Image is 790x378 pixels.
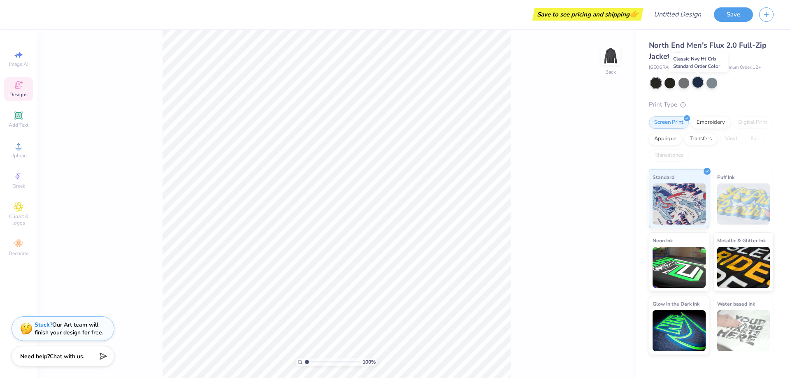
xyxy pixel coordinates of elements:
[10,152,27,159] span: Upload
[35,321,103,336] div: Our Art team will finish your design for free.
[717,310,770,351] img: Water based Ink
[9,61,28,67] span: Image AI
[12,183,25,189] span: Greek
[602,48,619,64] img: Back
[649,149,689,162] div: Rhinestones
[9,122,28,128] span: Add Text
[35,321,52,329] strong: Stuck?
[649,64,695,71] span: [GEOGRAPHIC_DATA]
[653,236,673,245] span: Neon Ink
[649,133,682,145] div: Applique
[684,133,717,145] div: Transfers
[647,6,708,23] input: Untitled Design
[4,213,33,226] span: Clipart & logos
[714,7,753,22] button: Save
[20,352,50,360] strong: Need help?
[534,8,641,21] div: Save to see pricing and shipping
[745,133,764,145] div: Foil
[720,64,761,71] span: Minimum Order: 12 +
[653,247,706,288] img: Neon Ink
[653,183,706,225] img: Standard
[717,173,734,181] span: Puff Ink
[362,358,376,366] span: 100 %
[9,91,28,98] span: Designs
[669,53,728,72] div: Classic Nvy Ht Crb
[630,9,639,19] span: 👉
[673,63,720,70] span: Standard Order Color
[50,352,84,360] span: Chat with us.
[717,236,766,245] span: Metallic & Glitter Ink
[717,183,770,225] img: Puff Ink
[653,310,706,351] img: Glow in the Dark Ink
[720,133,743,145] div: Vinyl
[649,116,689,129] div: Screen Print
[649,100,774,109] div: Print Type
[605,68,616,76] div: Back
[649,40,767,61] span: North End Men's Flux 2.0 Full-Zip Jacket
[691,116,730,129] div: Embroidery
[9,250,28,257] span: Decorate
[717,299,755,308] span: Water based Ink
[653,299,699,308] span: Glow in the Dark Ink
[717,247,770,288] img: Metallic & Glitter Ink
[653,173,674,181] span: Standard
[733,116,773,129] div: Digital Print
